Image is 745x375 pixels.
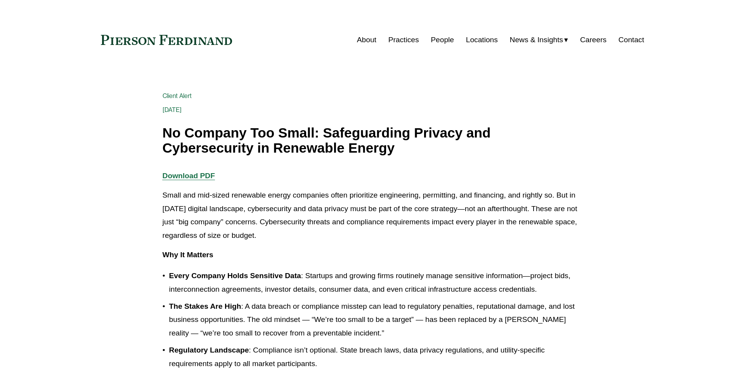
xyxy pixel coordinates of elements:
[163,92,192,100] a: Client Alert
[163,172,215,180] a: Download PDF
[431,33,454,47] a: People
[169,346,249,354] strong: Regulatory Landscape
[580,33,606,47] a: Careers
[163,251,213,259] strong: Why It Matters
[169,272,301,280] strong: Every Company Holds Sensitive Data
[169,300,583,340] p: : A data breach or compliance misstep can lead to regulatory penalties, reputational damage, and ...
[169,344,583,370] p: : Compliance isn’t optional. State breach laws, data privacy regulations, and utility-specific re...
[357,33,376,47] a: About
[510,33,563,47] span: News & Insights
[163,189,583,242] p: Small and mid-sized renewable energy companies often prioritize engineering, permitting, and fina...
[163,126,583,155] h1: No Company Too Small: Safeguarding Privacy and Cybersecurity in Renewable Energy
[619,33,644,47] a: Contact
[466,33,498,47] a: Locations
[388,33,419,47] a: Practices
[510,33,568,47] a: folder dropdown
[169,269,583,296] p: : Startups and growing firms routinely manage sensitive information—project bids, interconnection...
[163,106,182,114] span: [DATE]
[169,302,241,310] strong: The Stakes Are High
